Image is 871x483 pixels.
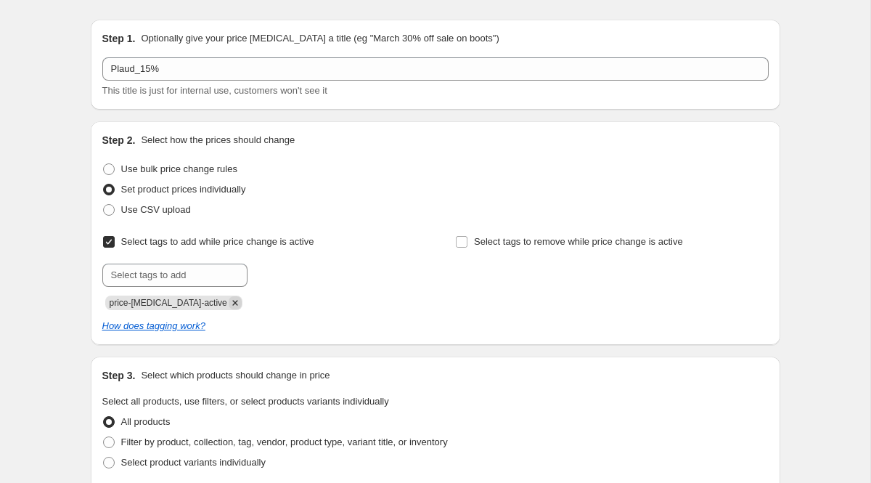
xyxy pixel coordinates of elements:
p: Select how the prices should change [141,133,295,147]
span: Select all products, use filters, or select products variants individually [102,396,389,407]
p: Optionally give your price [MEDICAL_DATA] a title (eg "March 30% off sale on boots") [141,31,499,46]
span: Use CSV upload [121,204,191,215]
span: Select tags to remove while price change is active [474,236,683,247]
button: Remove price-change-job-active [229,296,242,309]
span: All products [121,416,171,427]
span: Filter by product, collection, tag, vendor, product type, variant title, or inventory [121,437,448,447]
input: 30% off holiday sale [102,57,769,81]
h2: Step 1. [102,31,136,46]
a: How does tagging work? [102,320,205,331]
p: Select which products should change in price [141,368,330,383]
span: price-change-job-active [110,298,227,308]
h2: Step 3. [102,368,136,383]
span: Select product variants individually [121,457,266,468]
span: This title is just for internal use, customers won't see it [102,85,327,96]
span: Use bulk price change rules [121,163,237,174]
span: Select tags to add while price change is active [121,236,314,247]
h2: Step 2. [102,133,136,147]
span: Set product prices individually [121,184,246,195]
input: Select tags to add [102,264,248,287]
